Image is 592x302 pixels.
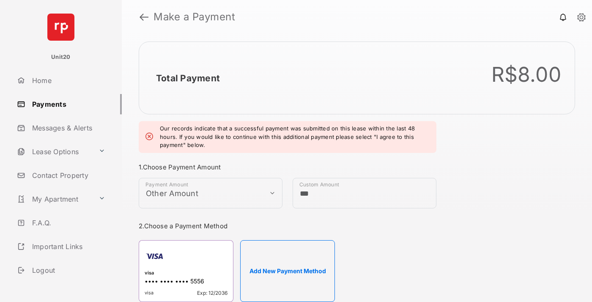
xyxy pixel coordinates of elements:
strong: Make a Payment [153,12,235,22]
h3: 1. Choose Payment Amount [139,163,436,171]
button: Add New Payment Method [240,240,335,302]
a: Payments [14,94,122,114]
a: Lease Options [14,141,95,162]
a: Logout [14,260,122,280]
div: R$8.00 [491,62,562,87]
a: Messages & Alerts [14,118,122,138]
img: svg+xml;base64,PHN2ZyB4bWxucz0iaHR0cDovL3d3dy53My5vcmcvMjAwMC9zdmciIHdpZHRoPSI2NCIgaGVpZ2h0PSI2NC... [47,14,74,41]
h3: 2. Choose a Payment Method [139,222,436,230]
div: visa [145,270,227,277]
a: Important Links [14,236,109,257]
span: visa [145,290,153,296]
h2: Total Payment [156,73,220,83]
span: Exp: 12/2036 [197,290,227,296]
a: My Apartment [14,189,95,209]
div: •••• •••• •••• 5556 [145,277,227,286]
p: Unit20 [51,53,71,61]
em: Our records indicate that a successful payment was submitted on this lease within the last 48 hou... [160,125,430,150]
a: Contact Property [14,165,122,186]
a: F.A.Q. [14,213,122,233]
a: Home [14,70,122,91]
div: visa•••• •••• •••• 5556visaExp: 12/2036 [139,240,233,302]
